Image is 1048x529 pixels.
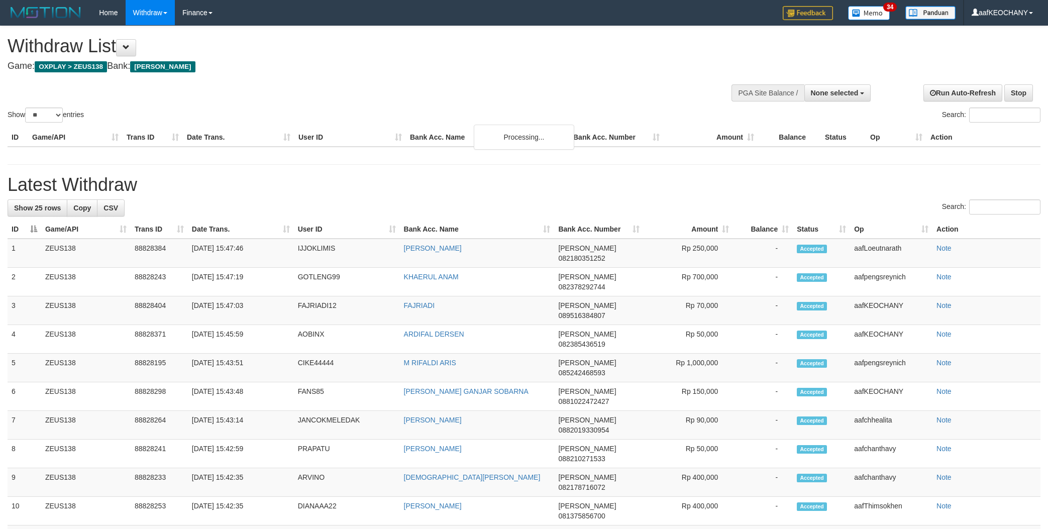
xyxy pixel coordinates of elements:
td: [DATE] 15:47:19 [188,268,294,296]
td: ZEUS138 [41,440,131,468]
span: Copy 0882019330954 to clipboard [558,426,609,434]
span: [PERSON_NAME] [558,301,616,309]
td: FANS85 [294,382,400,411]
th: Bank Acc. Name: activate to sort column ascending [400,220,555,239]
a: Note [936,502,952,510]
th: Date Trans.: activate to sort column ascending [188,220,294,239]
a: Note [936,416,952,424]
td: [DATE] 15:42:35 [188,468,294,497]
img: Feedback.jpg [783,6,833,20]
td: 88828253 [131,497,188,525]
span: [PERSON_NAME] [130,61,195,72]
td: 6 [8,382,41,411]
th: User ID [294,128,406,147]
th: Game/API: activate to sort column ascending [41,220,131,239]
td: 2 [8,268,41,296]
a: [PERSON_NAME] [404,445,462,453]
label: Search: [942,108,1040,123]
td: 4 [8,325,41,354]
th: Trans ID [123,128,183,147]
span: [PERSON_NAME] [558,244,616,252]
td: - [733,382,793,411]
span: Copy 088210271533 to clipboard [558,455,605,463]
a: Copy [67,199,97,217]
label: Show entries [8,108,84,123]
span: Copy [73,204,91,212]
span: Accepted [797,359,827,368]
td: ZEUS138 [41,354,131,382]
th: Op [866,128,926,147]
span: [PERSON_NAME] [558,416,616,424]
th: Amount: activate to sort column ascending [644,220,733,239]
span: Copy 082378292744 to clipboard [558,283,605,291]
td: ZEUS138 [41,325,131,354]
td: 88828404 [131,296,188,325]
span: [PERSON_NAME] [558,273,616,281]
div: Processing... [474,125,574,150]
td: - [733,239,793,268]
td: 10 [8,497,41,525]
span: Copy 082385436519 to clipboard [558,340,605,348]
td: ZEUS138 [41,296,131,325]
div: PGA Site Balance / [731,84,804,101]
td: Rp 50,000 [644,440,733,468]
td: Rp 150,000 [644,382,733,411]
a: Run Auto-Refresh [923,84,1002,101]
a: Stop [1004,84,1033,101]
td: - [733,468,793,497]
th: Bank Acc. Name [406,128,569,147]
th: Status [821,128,866,147]
th: Trans ID: activate to sort column ascending [131,220,188,239]
span: [PERSON_NAME] [558,387,616,395]
th: ID: activate to sort column descending [8,220,41,239]
td: ZEUS138 [41,268,131,296]
a: Note [936,473,952,481]
input: Search: [969,199,1040,215]
td: aafKEOCHANY [850,325,932,354]
td: - [733,325,793,354]
td: PRAPATU [294,440,400,468]
td: ZEUS138 [41,382,131,411]
td: aafKEOCHANY [850,296,932,325]
td: 88828298 [131,382,188,411]
td: - [733,411,793,440]
span: None selected [811,89,859,97]
td: ZEUS138 [41,239,131,268]
a: FAJRIADI [404,301,435,309]
td: - [733,296,793,325]
td: 88828241 [131,440,188,468]
th: Game/API [28,128,123,147]
td: aafLoeutnarath [850,239,932,268]
a: [PERSON_NAME] GANJAR SOBARNA [404,387,529,395]
a: [DEMOGRAPHIC_DATA][PERSON_NAME] [404,473,541,481]
a: Note [936,273,952,281]
span: Accepted [797,416,827,425]
td: Rp 70,000 [644,296,733,325]
td: Rp 700,000 [644,268,733,296]
td: Rp 400,000 [644,468,733,497]
td: aafchanthavy [850,468,932,497]
td: 1 [8,239,41,268]
td: Rp 1,000,000 [644,354,733,382]
a: [PERSON_NAME] [404,244,462,252]
th: Balance: activate to sort column ascending [733,220,793,239]
span: Accepted [797,302,827,310]
button: None selected [804,84,871,101]
td: aafpengsreynich [850,268,932,296]
img: Button%20Memo.svg [848,6,890,20]
td: aafchhealita [850,411,932,440]
input: Search: [969,108,1040,123]
span: Copy 082178716072 to clipboard [558,483,605,491]
span: OXPLAY > ZEUS138 [35,61,107,72]
td: [DATE] 15:42:59 [188,440,294,468]
th: ID [8,128,28,147]
label: Search: [942,199,1040,215]
h4: Game: Bank: [8,61,689,71]
th: Action [926,128,1040,147]
span: Accepted [797,445,827,454]
a: Note [936,445,952,453]
span: Copy 085242468593 to clipboard [558,369,605,377]
td: ARVINO [294,468,400,497]
td: Rp 400,000 [644,497,733,525]
th: Amount [664,128,758,147]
